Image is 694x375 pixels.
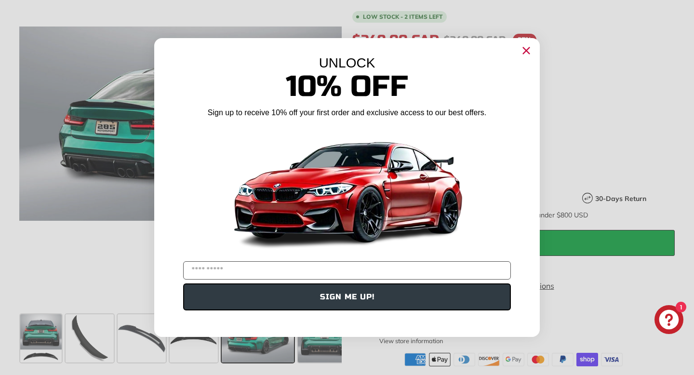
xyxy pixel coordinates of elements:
inbox-online-store-chat: Shopify online store chat [652,305,686,336]
span: Sign up to receive 10% off your first order and exclusive access to our best offers. [208,108,486,117]
button: SIGN ME UP! [183,283,511,310]
span: 10% Off [286,69,408,104]
input: YOUR EMAIL [183,261,511,280]
button: Close dialog [519,43,534,58]
img: Banner showing BMW 4 Series Body kit [227,122,467,257]
span: UNLOCK [319,55,375,70]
